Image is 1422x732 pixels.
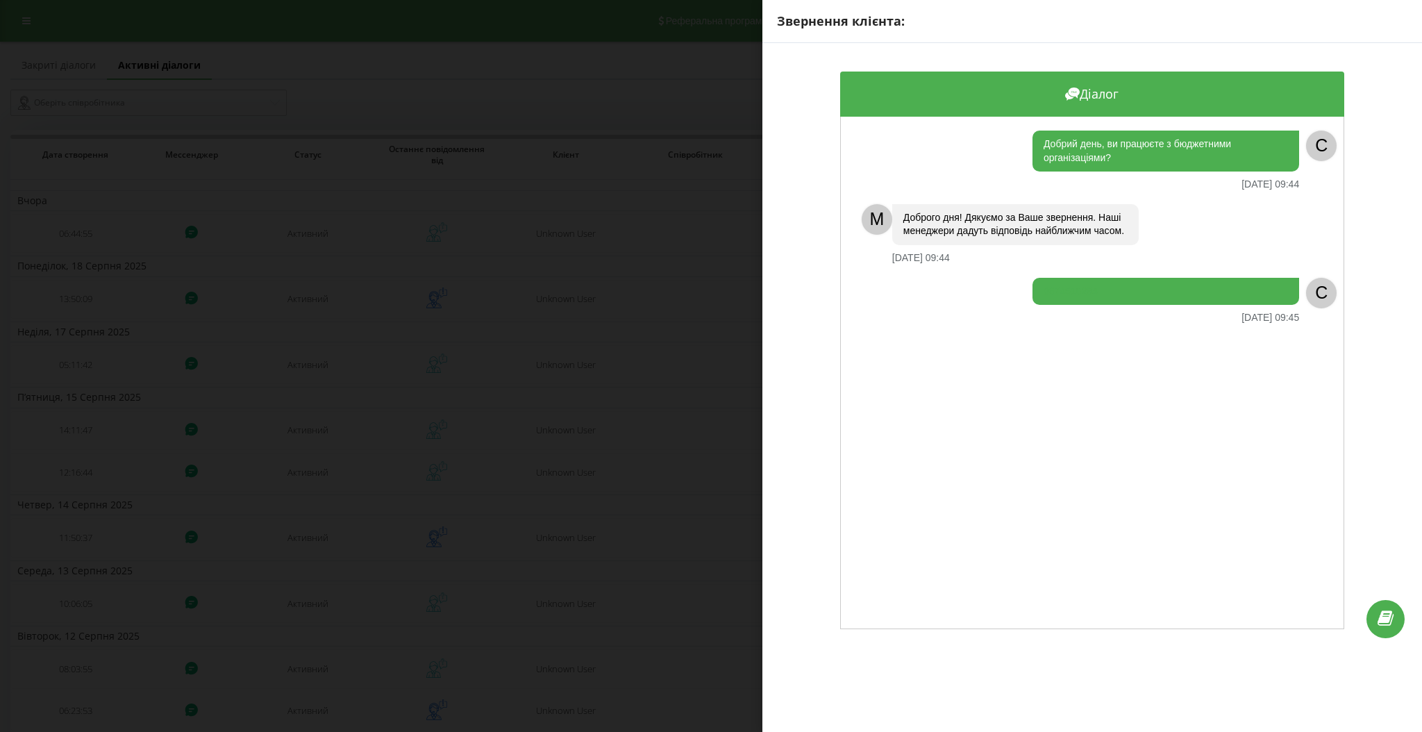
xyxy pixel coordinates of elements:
[777,13,1407,31] div: Звернення клієнта:
[892,252,950,264] div: [DATE] 09:44
[1306,278,1337,308] div: C
[840,72,1344,117] div: Діалог
[862,204,892,235] div: M
[1044,285,1098,297] a: 0674510294
[1241,178,1299,190] div: [DATE] 09:44
[1032,131,1299,172] div: Добрий день, ви працюєте з бюджетними організаціями?
[1306,131,1337,161] div: C
[1241,312,1299,324] div: [DATE] 09:45
[892,204,1139,245] div: Доброго дня! Дякуємо за Ваше звернення. Наші менеджери дадуть відповідь найближчим часом.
